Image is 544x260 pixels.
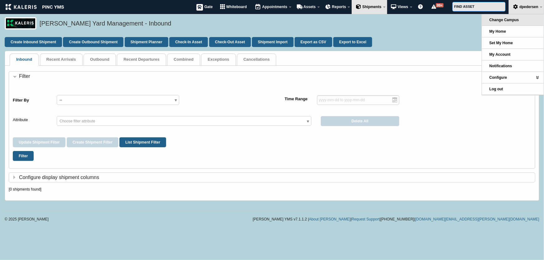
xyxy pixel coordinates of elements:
[13,73,535,80] h6: Filter
[352,217,380,221] a: Request Support
[119,137,166,147] a: List Shipment Filter
[252,37,293,47] a: Shipment Import
[295,37,332,47] a: Export as CSV
[362,5,381,9] span: Shipments
[123,57,160,62] a: Recent Departures
[243,57,270,62] a: Cancellations
[489,18,519,22] span: Change Campus
[333,37,372,47] a: Export to Excel
[13,137,65,147] a: Update Shipment Filter
[489,41,513,45] span: Set My Home
[125,37,168,47] a: Shipment Planner
[40,19,536,30] h5: [PERSON_NAME] Yard Management - Inbound
[5,17,36,30] img: logo_pnc-prd.png
[16,57,32,62] a: Inbound
[5,217,138,221] div: © 2025 [PERSON_NAME]
[489,75,507,80] span: Configure
[13,97,29,104] label: Filter By
[398,5,408,9] span: Views
[381,217,414,221] span: [PHONE_NUMBER]
[57,95,179,105] span: --
[262,5,287,9] span: Appointments
[415,217,539,221] a: [DOMAIN_NAME][EMAIL_ADDRESS][PERSON_NAME][DOMAIN_NAME]
[189,95,307,102] label: Time Range
[436,3,444,7] span: 99+
[63,37,123,47] a: Create Outbound Shipment
[226,5,247,9] span: Whiteboard
[489,64,512,68] span: Notifications
[169,37,208,47] a: Check-In Asset
[321,116,399,126] a: Delete All
[174,57,194,62] a: Combined
[9,186,535,193] label: [0 shipments found]
[309,217,350,221] a: About [PERSON_NAME]
[253,217,539,221] div: [PERSON_NAME] YMS v7.1.1.2 | | | |
[46,57,76,62] a: Recent Arrivals
[489,29,506,34] span: My Home
[519,5,538,9] span: dpedersen
[317,95,399,105] input: yyyy-mm-dd to yyyy-mm-dd
[5,37,62,47] a: Create Inbound Shipment
[6,4,64,10] img: kaleris_pinc-9d9452ea2abe8761a8e09321c3823821456f7e8afc7303df8a03059e807e3f55.png
[60,119,95,123] span: Choose filter attribute
[67,137,118,147] a: Create Shipment Filter
[332,5,346,9] span: Reports
[489,87,503,91] span: Log out
[208,57,229,62] a: Exceptions
[482,72,544,83] li: Configure
[13,174,535,181] h6: Configure display shipment columns
[489,52,511,57] span: My Account
[303,5,315,9] span: Assets
[13,116,47,123] label: Attribute
[13,151,34,161] input: Filter
[205,5,213,9] span: Gate
[209,37,251,47] a: Check-Out Asset
[452,2,506,12] input: FIND ASSET
[90,57,109,62] a: Outbound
